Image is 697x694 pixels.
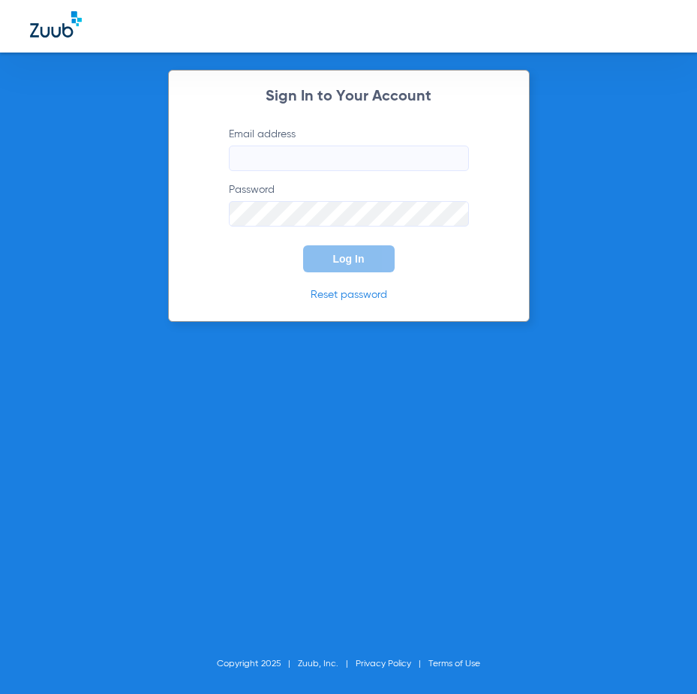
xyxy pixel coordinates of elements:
a: Terms of Use [428,659,480,668]
a: Privacy Policy [356,659,411,668]
h2: Sign In to Your Account [206,89,491,104]
label: Email address [229,127,469,171]
label: Password [229,182,469,227]
input: Password [229,201,469,227]
span: Log In [333,253,365,265]
input: Email address [229,146,469,171]
a: Reset password [311,290,387,300]
button: Log In [303,245,395,272]
img: Zuub Logo [30,11,82,38]
li: Zuub, Inc. [298,656,356,671]
li: Copyright 2025 [217,656,298,671]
